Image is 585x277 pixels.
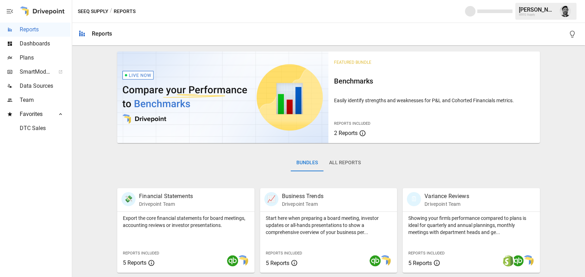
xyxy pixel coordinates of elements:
[282,201,323,208] p: Drivepoint Team
[334,60,371,65] span: Featured Bundle
[424,192,469,201] p: Variance Reviews
[266,251,302,256] span: Reports Included
[555,1,575,21] button: Keenan Kelly
[20,124,70,133] span: DTC Sales
[408,251,445,256] span: Reports Included
[408,260,432,266] span: 5 Reports
[20,39,70,48] span: Dashboards
[123,259,146,266] span: 5 Reports
[282,192,323,201] p: Business Trends
[370,255,381,266] img: quickbooks
[512,255,524,266] img: quickbooks
[264,192,278,206] div: 📈
[334,130,358,136] span: 2 Reports
[78,7,108,16] button: SEEQ Supply
[408,215,534,236] p: Showing your firm's performance compared to plans is ideal for quarterly and annual plannings, mo...
[117,51,328,143] img: video thumbnail
[237,255,248,266] img: smart model
[503,255,514,266] img: shopify
[519,13,555,16] div: SEEQ Supply
[110,7,112,16] div: /
[323,154,366,171] button: All Reports
[20,96,70,104] span: Team
[123,215,249,229] p: Export the core financial statements for board meetings, accounting reviews or investor presentat...
[266,260,289,266] span: 5 Reports
[123,251,159,256] span: Reports Included
[20,110,51,118] span: Favorites
[560,6,571,17] img: Keenan Kelly
[121,192,136,206] div: 💸
[50,67,55,75] span: ™
[20,25,70,34] span: Reports
[139,192,193,201] p: Financial Statements
[92,30,112,37] div: Reports
[424,201,469,208] p: Drivepoint Team
[379,255,391,266] img: smart model
[20,68,51,76] span: SmartModel
[519,6,555,13] div: [PERSON_NAME]
[334,121,370,126] span: Reports Included
[334,97,534,104] p: Easily identify strengths and weaknesses for P&L and Cohorted Financials metrics.
[522,255,534,266] img: smart model
[20,54,70,62] span: Plans
[266,215,392,236] p: Start here when preparing a board meeting, investor updates or all-hands presentations to show a ...
[227,255,238,266] img: quickbooks
[20,82,70,90] span: Data Sources
[334,75,534,87] h6: Benchmarks
[139,201,193,208] p: Drivepoint Team
[407,192,421,206] div: 🗓
[291,154,323,171] button: Bundles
